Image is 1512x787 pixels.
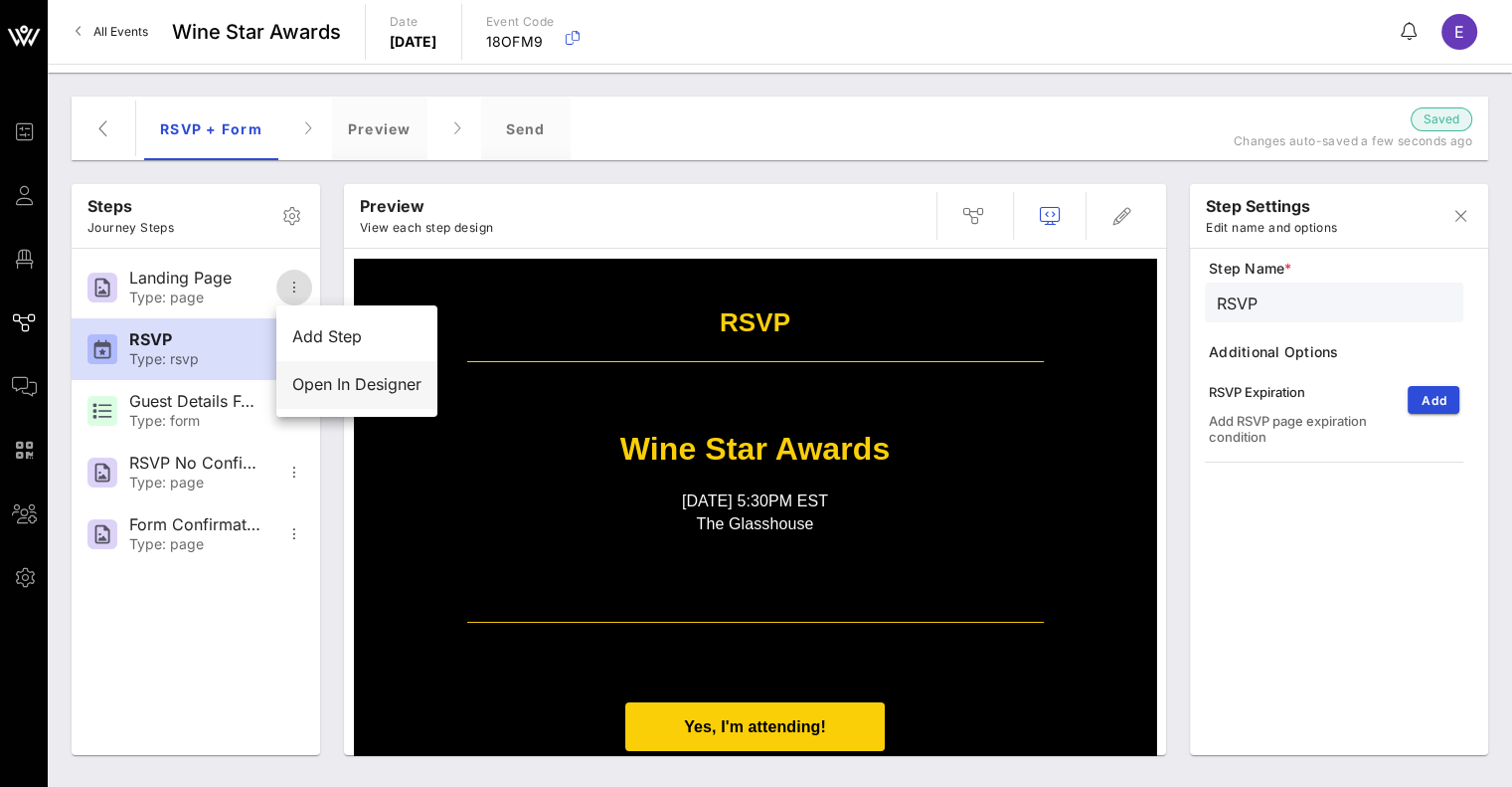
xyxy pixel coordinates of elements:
div: Form Confirmation [129,515,260,534]
table: divider [467,622,1044,623]
div: E [1441,14,1477,50]
span: Yes, I'm attending! [684,718,826,735]
span: Additional Options [1209,342,1463,362]
div: Type: form [129,413,260,430]
span: Saved [1424,109,1459,129]
p: Changes auto-saved a few seconds ago [1224,131,1472,151]
p: View each step design [360,218,493,238]
div: Guest Details Form [129,392,260,411]
p: The Glasshouse [467,513,1044,535]
span: E [1454,22,1464,42]
p: . [467,643,1044,663]
div: Add RSVP page expiration condition [1209,413,1392,445]
div: Type: page [129,290,260,306]
span: Add [1420,393,1446,408]
div: Type: page [129,475,260,492]
span: Wine Star Awards [172,17,341,47]
p: Edit name and options [1206,218,1337,238]
div: Landing Page [129,269,260,288]
p: Journey Steps [87,218,174,238]
div: Open In Designer [292,375,421,394]
p: [DATE] [390,32,437,52]
div: Type: page [129,536,260,553]
div: RSVP Expiration [1209,384,1392,400]
span: Step Name [1209,259,1463,279]
table: divider [467,361,1044,362]
a: Yes, I'm attending! [625,702,885,751]
p: [DATE] 5:30PM EST [467,491,1044,512]
div: Send [481,97,571,160]
p: Preview [360,194,493,218]
p: Date [390,12,437,32]
button: Add [1408,386,1459,414]
strong: Wine Star Awards [620,431,891,467]
p: 18OFM9 [486,32,555,52]
div: Type: rsvp [129,351,260,368]
p: step settings [1206,194,1337,218]
p: Event Code [486,12,555,32]
strong: RSVP [720,307,790,337]
div: Preview [332,97,427,160]
a: All Events [64,16,160,48]
div: RSVP No Confirmation [129,454,260,473]
div: RSVP + Form [144,97,278,160]
p: Steps [87,194,174,218]
span: All Events [93,24,148,39]
div: Add Step [292,327,421,346]
div: RSVP [129,330,260,349]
